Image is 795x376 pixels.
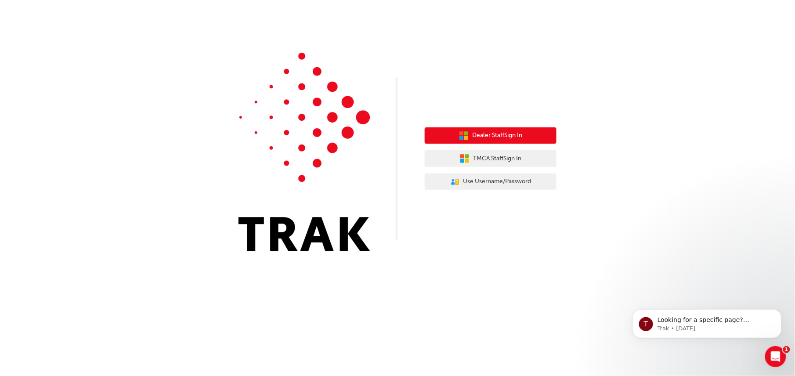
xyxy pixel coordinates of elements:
span: TMCA Staff Sign In [473,154,521,164]
iframe: Intercom notifications message [619,291,795,352]
button: Use Username/Password [425,174,556,190]
img: Trak [238,53,370,251]
button: TMCA StaffSign In [425,150,556,167]
span: Dealer Staff Sign In [472,130,522,141]
span: Use Username/Password [463,177,531,187]
button: Dealer StaffSign In [425,127,556,144]
span: 1 [783,346,790,353]
iframe: Intercom live chat [765,346,786,367]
